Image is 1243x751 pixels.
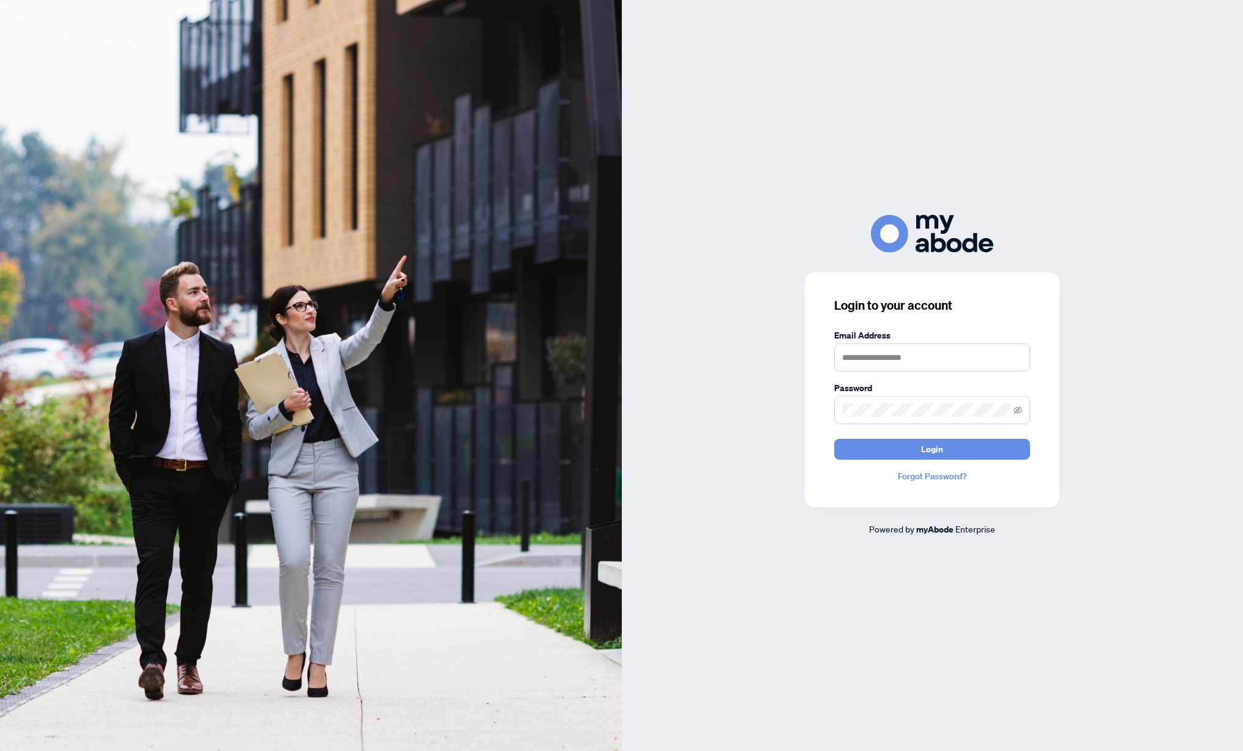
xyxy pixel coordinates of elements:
a: Forgot Password? [834,469,1030,483]
button: Login [834,439,1030,460]
span: Powered by [869,523,914,534]
img: ma-logo [871,215,993,252]
label: Email Address [834,329,1030,342]
span: eye-invisible [1013,406,1022,414]
a: myAbode [916,523,954,536]
label: Password [834,381,1030,395]
h3: Login to your account [834,297,1030,314]
span: Login [921,439,943,459]
span: Enterprise [955,523,995,534]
